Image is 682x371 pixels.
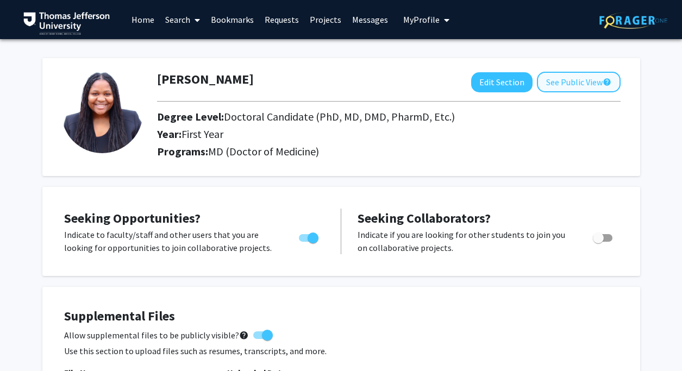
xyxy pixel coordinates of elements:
[239,329,249,342] mat-icon: help
[64,228,278,254] p: Indicate to faculty/staff and other users that you are looking for opportunities to join collabor...
[347,1,393,39] a: Messages
[61,72,143,153] img: Profile Picture
[157,110,537,123] h2: Degree Level:
[358,228,572,254] p: Indicate if you are looking for other students to join you on collaborative projects.
[205,1,259,39] a: Bookmarks
[471,72,533,92] button: Edit Section
[157,145,621,158] h2: Programs:
[358,210,491,227] span: Seeking Collaborators?
[182,127,223,141] span: First Year
[8,322,46,363] iframe: Chat
[304,1,347,39] a: Projects
[23,12,110,35] img: Thomas Jefferson University Logo
[537,72,621,92] button: See Public View
[157,128,537,141] h2: Year:
[160,1,205,39] a: Search
[126,1,160,39] a: Home
[599,12,667,29] img: ForagerOne Logo
[64,309,618,324] h4: Supplemental Files
[259,1,304,39] a: Requests
[157,72,254,87] h1: [PERSON_NAME]
[403,14,440,25] span: My Profile
[603,76,611,89] mat-icon: help
[64,344,618,357] p: Use this section to upload files such as resumes, transcripts, and more.
[295,228,324,244] div: Toggle
[589,228,618,244] div: Toggle
[64,329,249,342] span: Allow supplemental files to be publicly visible?
[64,210,201,227] span: Seeking Opportunities?
[224,110,455,123] span: Doctoral Candidate (PhD, MD, DMD, PharmD, Etc.)
[208,144,319,158] span: MD (Doctor of Medicine)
